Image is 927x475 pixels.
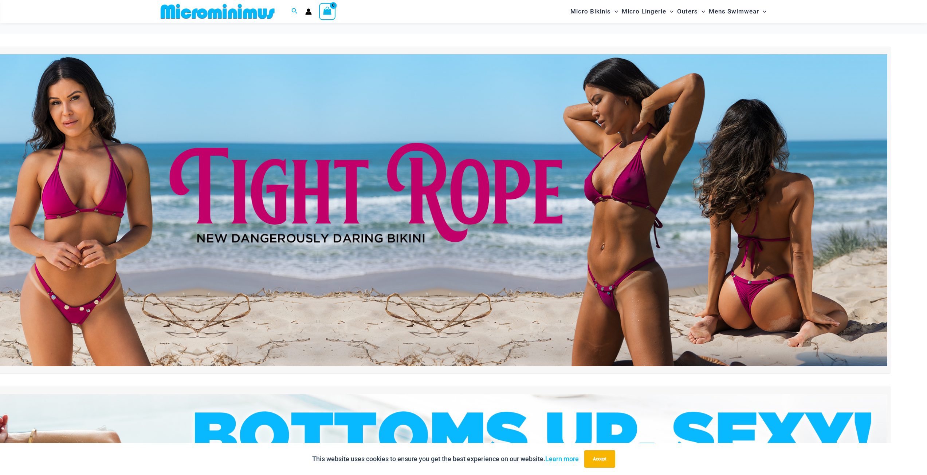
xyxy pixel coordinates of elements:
span: Micro Bikinis [570,2,611,21]
nav: Site Navigation [567,1,770,22]
a: Micro LingerieMenu ToggleMenu Toggle [620,2,675,21]
a: Mens SwimwearMenu ToggleMenu Toggle [707,2,768,21]
a: OutersMenu ToggleMenu Toggle [675,2,707,21]
span: Menu Toggle [666,2,673,21]
span: Outers [677,2,698,21]
span: Micro Lingerie [622,2,666,21]
p: This website uses cookies to ensure you get the best experience on our website. [312,454,579,464]
a: Search icon link [291,7,298,16]
a: Account icon link [305,8,312,15]
span: Mens Swimwear [709,2,759,21]
button: Accept [584,450,615,468]
a: Learn more [545,455,579,463]
img: MM SHOP LOGO FLAT [158,3,278,20]
span: Menu Toggle [759,2,766,21]
span: Menu Toggle [698,2,705,21]
a: Micro BikinisMenu ToggleMenu Toggle [569,2,620,21]
span: Menu Toggle [611,2,618,21]
a: View Shopping Cart, empty [319,3,336,20]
